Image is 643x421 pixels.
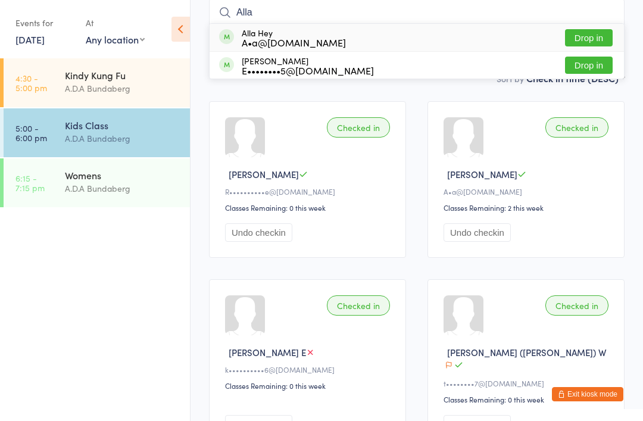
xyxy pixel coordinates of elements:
div: Kindy Kung Fu [65,68,180,82]
div: [PERSON_NAME] [242,56,374,75]
div: R••••••••••e@[DOMAIN_NAME] [225,186,394,197]
div: Classes Remaining: 0 this week [444,394,612,404]
div: t••••••••7@[DOMAIN_NAME] [444,378,612,388]
button: Drop in [565,29,613,46]
button: Drop in [565,57,613,74]
div: Any location [86,33,145,46]
time: 6:15 - 7:15 pm [15,173,45,192]
div: k••••••••••6@[DOMAIN_NAME] [225,364,394,375]
div: Alla Hey [242,28,346,47]
div: At [86,13,145,33]
span: [PERSON_NAME] [447,168,517,180]
div: Womens [65,169,180,182]
time: 4:30 - 5:00 pm [15,73,47,92]
div: Checked in [545,295,608,316]
div: A.D.A Bundaberg [65,132,180,145]
div: Kids Class [65,118,180,132]
div: A.D.A Bundaberg [65,182,180,195]
a: 4:30 -5:00 pmKindy Kung FuA.D.A Bundaberg [4,58,190,107]
a: 6:15 -7:15 pmWomensA.D.A Bundaberg [4,158,190,207]
div: Classes Remaining: 0 this week [225,202,394,213]
div: Checked in [545,117,608,138]
div: Checked in [327,295,390,316]
span: [PERSON_NAME] [229,168,299,180]
div: Checked in [327,117,390,138]
span: [PERSON_NAME] ([PERSON_NAME]) W [447,346,607,358]
time: 5:00 - 6:00 pm [15,123,47,142]
div: A•a@[DOMAIN_NAME] [444,186,612,197]
button: Undo checkin [225,223,292,242]
span: [PERSON_NAME] E [229,346,306,358]
div: A.D.A Bundaberg [65,82,180,95]
button: Undo checkin [444,223,511,242]
button: Exit kiosk mode [552,387,623,401]
div: E••••••••5@[DOMAIN_NAME] [242,66,374,75]
a: [DATE] [15,33,45,46]
div: Classes Remaining: 0 this week [225,381,394,391]
div: Events for [15,13,74,33]
a: 5:00 -6:00 pmKids ClassA.D.A Bundaberg [4,108,190,157]
div: Classes Remaining: 2 this week [444,202,612,213]
div: A•a@[DOMAIN_NAME] [242,38,346,47]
